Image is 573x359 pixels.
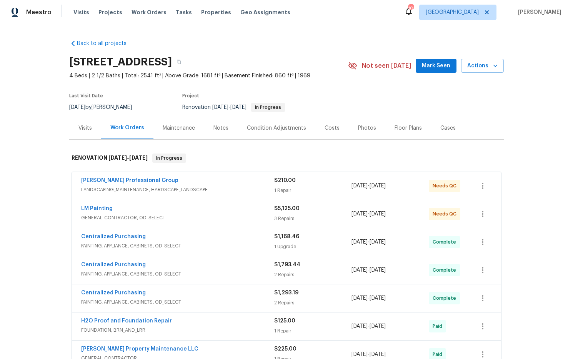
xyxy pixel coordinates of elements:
[426,8,479,16] span: [GEOGRAPHIC_DATA]
[274,262,300,267] span: $1,793.44
[351,267,368,273] span: [DATE]
[440,124,456,132] div: Cases
[274,234,299,239] span: $1,168.46
[351,352,368,357] span: [DATE]
[201,8,231,16] span: Properties
[274,215,351,222] div: 3 Repairs
[73,8,89,16] span: Visits
[351,296,368,301] span: [DATE]
[213,124,228,132] div: Notes
[325,124,340,132] div: Costs
[370,296,386,301] span: [DATE]
[351,239,368,245] span: [DATE]
[433,210,460,218] span: Needs QC
[515,8,561,16] span: [PERSON_NAME]
[351,183,368,189] span: [DATE]
[408,5,413,12] div: 105
[69,72,348,80] span: 4 Beds | 2 1/2 Baths | Total: 2541 ft² | Above Grade: 1681 ft² | Basement Finished: 860 ft² | 1969
[358,124,376,132] div: Photos
[81,206,113,211] a: LM Painting
[274,243,351,250] div: 1 Upgrade
[212,105,247,110] span: -
[78,124,92,132] div: Visits
[81,262,146,267] a: Centralized Purchasing
[351,210,386,218] span: -
[274,271,351,279] div: 2 Repairs
[172,55,186,69] button: Copy Address
[274,318,295,324] span: $125.00
[26,8,52,16] span: Maestro
[108,155,148,160] span: -
[81,298,274,306] span: PAINTING, APPLIANCE, CABINETS, OD_SELECT
[110,124,144,132] div: Work Orders
[351,324,368,329] span: [DATE]
[98,8,122,16] span: Projects
[416,59,456,73] button: Mark Seen
[351,351,386,358] span: -
[247,124,306,132] div: Condition Adjustments
[108,155,127,160] span: [DATE]
[351,266,386,274] span: -
[81,186,274,194] span: LANDSCAPING_MAINTENANCE, HARDSCAPE_LANDSCAPE
[176,10,192,15] span: Tasks
[81,346,198,352] a: [PERSON_NAME] Property Maintenance LLC
[351,211,368,217] span: [DATE]
[395,124,422,132] div: Floor Plans
[81,234,146,239] a: Centralized Purchasing
[153,154,185,162] span: In Progress
[461,59,504,73] button: Actions
[274,299,351,307] div: 2 Repairs
[182,105,285,110] span: Renovation
[370,239,386,245] span: [DATE]
[467,61,498,71] span: Actions
[433,351,445,358] span: Paid
[433,238,459,246] span: Complete
[81,178,178,183] a: [PERSON_NAME] Professional Group
[274,346,296,352] span: $225.00
[370,183,386,189] span: [DATE]
[69,58,172,66] h2: [STREET_ADDRESS]
[433,182,460,190] span: Needs QC
[274,290,298,296] span: $1,293.19
[81,318,172,324] a: H2O Proof and Foundation Repair
[351,322,386,330] span: -
[351,294,386,302] span: -
[163,124,195,132] div: Maintenance
[433,322,445,330] span: Paid
[370,324,386,329] span: [DATE]
[370,267,386,273] span: [DATE]
[72,154,148,163] h6: RENOVATION
[252,105,284,110] span: In Progress
[362,62,411,70] span: Not seen [DATE]
[69,105,85,110] span: [DATE]
[230,105,247,110] span: [DATE]
[129,155,148,160] span: [DATE]
[240,8,290,16] span: Geo Assignments
[69,103,141,112] div: by [PERSON_NAME]
[81,326,274,334] span: FOUNDATION, BRN_AND_LRR
[81,270,274,278] span: PAINTING, APPLIANCE, CABINETS, OD_SELECT
[182,94,199,98] span: Project
[370,211,386,217] span: [DATE]
[132,8,167,16] span: Work Orders
[274,187,351,194] div: 1 Repair
[351,182,386,190] span: -
[81,242,274,250] span: PAINTING, APPLIANCE, CABINETS, OD_SELECT
[274,178,296,183] span: $210.00
[212,105,228,110] span: [DATE]
[274,206,300,211] span: $5,125.00
[370,352,386,357] span: [DATE]
[351,238,386,246] span: -
[69,40,143,47] a: Back to all projects
[422,61,450,71] span: Mark Seen
[69,94,103,98] span: Last Visit Date
[69,146,504,170] div: RENOVATION [DATE]-[DATE]In Progress
[81,214,274,222] span: GENERAL_CONTRACTOR, OD_SELECT
[81,290,146,296] a: Centralized Purchasing
[433,294,459,302] span: Complete
[274,327,351,335] div: 1 Repair
[433,266,459,274] span: Complete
